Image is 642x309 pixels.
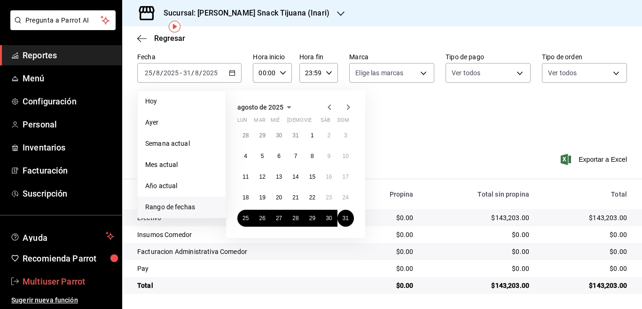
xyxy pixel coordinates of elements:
button: 29 de julio de 2025 [254,127,270,144]
button: 10 de agosto de 2025 [337,148,354,165]
button: 2 de agosto de 2025 [321,127,337,144]
div: $0.00 [429,230,529,239]
button: 24 de agosto de 2025 [337,189,354,206]
div: $143,203.00 [544,281,627,290]
abbr: 17 de agosto de 2025 [343,174,349,180]
span: Exportar a Excel [563,154,627,165]
label: Fecha [137,54,242,60]
input: -- [144,69,153,77]
span: Menú [23,72,114,85]
button: 3 de agosto de 2025 [337,127,354,144]
abbr: 7 de agosto de 2025 [294,153,298,159]
button: 23 de agosto de 2025 [321,189,337,206]
label: Tipo de pago [446,54,531,60]
button: 16 de agosto de 2025 [321,168,337,185]
span: Regresar [154,34,185,43]
div: $0.00 [429,264,529,273]
abbr: 12 de agosto de 2025 [259,174,265,180]
span: / [153,69,156,77]
span: / [199,69,202,77]
abbr: 31 de agosto de 2025 [343,215,349,222]
button: 7 de agosto de 2025 [287,148,304,165]
button: 31 de agosto de 2025 [337,210,354,227]
button: 15 de agosto de 2025 [304,168,321,185]
button: 29 de agosto de 2025 [304,210,321,227]
span: Sugerir nueva función [11,295,114,305]
button: Regresar [137,34,185,43]
span: agosto de 2025 [237,103,283,111]
button: 20 de agosto de 2025 [271,189,287,206]
abbr: lunes [237,117,247,127]
span: Mes actual [145,160,218,170]
abbr: 19 de agosto de 2025 [259,194,265,201]
abbr: 30 de julio de 2025 [276,132,282,139]
abbr: 15 de agosto de 2025 [309,174,315,180]
abbr: 1 de agosto de 2025 [311,132,314,139]
div: $0.00 [360,247,414,256]
div: Insumos Comedor [137,230,345,239]
span: Recomienda Parrot [23,252,114,265]
button: 26 de agosto de 2025 [254,210,270,227]
span: Ayer [145,118,218,127]
abbr: 29 de agosto de 2025 [309,215,315,222]
input: -- [195,69,199,77]
label: Tipo de orden [542,54,627,60]
abbr: 13 de agosto de 2025 [276,174,282,180]
abbr: 14 de agosto de 2025 [292,174,298,180]
div: $0.00 [429,247,529,256]
abbr: 4 de agosto de 2025 [244,153,247,159]
span: / [191,69,194,77]
button: 11 de agosto de 2025 [237,168,254,185]
button: 28 de agosto de 2025 [287,210,304,227]
div: Total sin propina [429,190,529,198]
button: 19 de agosto de 2025 [254,189,270,206]
span: Elige las marcas [355,68,403,78]
abbr: 22 de agosto de 2025 [309,194,315,201]
button: 31 de julio de 2025 [287,127,304,144]
span: Facturación [23,164,114,177]
abbr: 16 de agosto de 2025 [326,174,332,180]
input: ---- [163,69,179,77]
span: - [180,69,182,77]
abbr: jueves [287,117,343,127]
abbr: 20 de agosto de 2025 [276,194,282,201]
span: Configuración [23,95,114,108]
span: Suscripción [23,187,114,200]
div: $0.00 [544,247,627,256]
span: Personal [23,118,114,131]
span: Pregunta a Parrot AI [25,16,101,25]
div: $0.00 [544,230,627,239]
label: Hora fin [299,54,338,60]
span: Ver todos [452,68,480,78]
span: Inventarios [23,141,114,154]
span: Multiuser Parrot [23,275,114,288]
button: agosto de 2025 [237,102,295,113]
button: 30 de julio de 2025 [271,127,287,144]
input: -- [183,69,191,77]
abbr: 18 de agosto de 2025 [243,194,249,201]
a: Pregunta a Parrot AI [7,22,116,32]
abbr: 10 de agosto de 2025 [343,153,349,159]
abbr: 23 de agosto de 2025 [326,194,332,201]
button: 8 de agosto de 2025 [304,148,321,165]
span: Rango de fechas [145,202,218,212]
abbr: 29 de julio de 2025 [259,132,265,139]
button: 1 de agosto de 2025 [304,127,321,144]
h3: Sucursal: [PERSON_NAME] Snack Tijuana (Inari) [156,8,329,19]
input: ---- [202,69,218,77]
span: Reportes [23,49,114,62]
abbr: 25 de agosto de 2025 [243,215,249,222]
abbr: 3 de agosto de 2025 [344,132,347,139]
img: Tooltip marker [169,21,180,32]
label: Marca [349,54,434,60]
abbr: 28 de julio de 2025 [243,132,249,139]
div: Total [137,281,345,290]
abbr: 31 de julio de 2025 [292,132,298,139]
abbr: 30 de agosto de 2025 [326,215,332,222]
abbr: 9 de agosto de 2025 [327,153,330,159]
div: $0.00 [360,264,414,273]
abbr: 8 de agosto de 2025 [311,153,314,159]
span: Ver todos [548,68,577,78]
div: Facturacion Administrativa Comedor [137,247,345,256]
